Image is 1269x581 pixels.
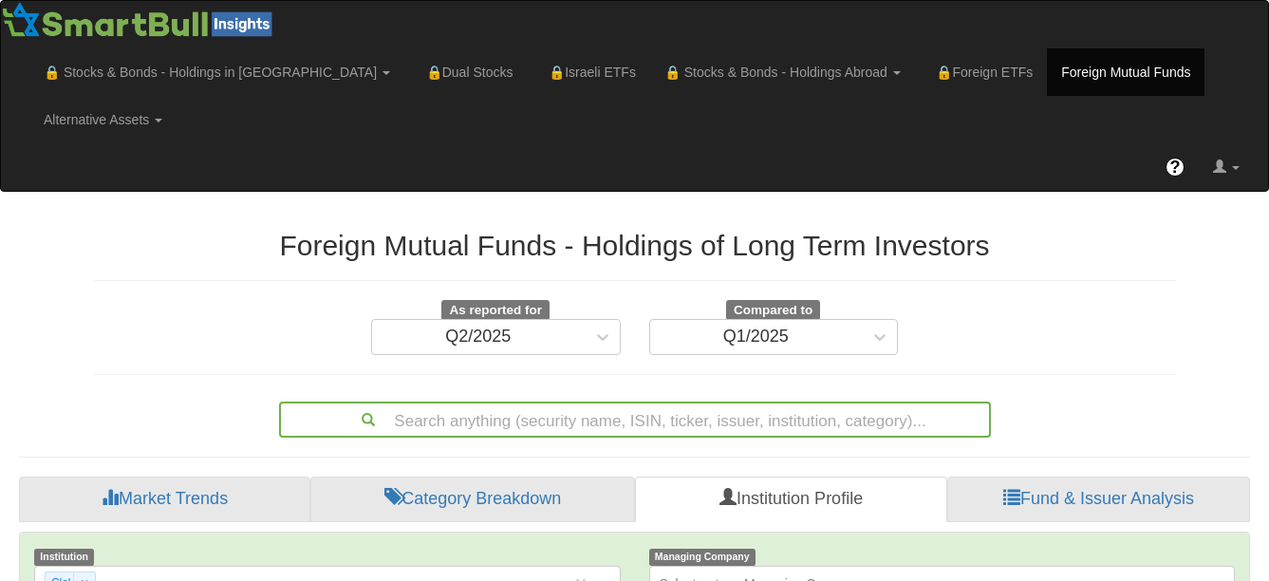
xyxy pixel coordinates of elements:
[19,477,310,522] a: Market Trends
[635,477,947,522] a: Institution Profile
[1047,48,1204,96] a: Foreign Mutual Funds
[527,48,649,96] a: 🔒Israeli ETFs
[723,328,789,347] div: Q1/2025
[915,48,1048,96] a: 🔒Foreign ETFs
[441,300,550,321] span: As reported for
[281,403,989,436] div: Search anything (security name, ISIN, ticker, issuer, institution, category)...
[29,96,177,143] a: Alternative Assets
[1,1,280,39] img: Smartbull
[404,48,527,96] a: 🔒Dual Stocks
[650,48,915,96] a: 🔒 Stocks & Bonds - Holdings Abroad
[29,48,404,96] a: 🔒 Stocks & Bonds - Holdings in [GEOGRAPHIC_DATA]
[726,300,820,321] span: Compared to
[310,477,635,522] a: Category Breakdown
[1170,158,1181,177] span: ?
[649,549,756,565] span: Managing Company
[94,230,1176,261] h2: Foreign Mutual Funds - Holdings of Long Term Investors
[445,328,511,347] div: Q2/2025
[34,549,94,565] span: Institution
[1151,143,1199,191] a: ?
[947,477,1250,522] a: Fund & Issuer Analysis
